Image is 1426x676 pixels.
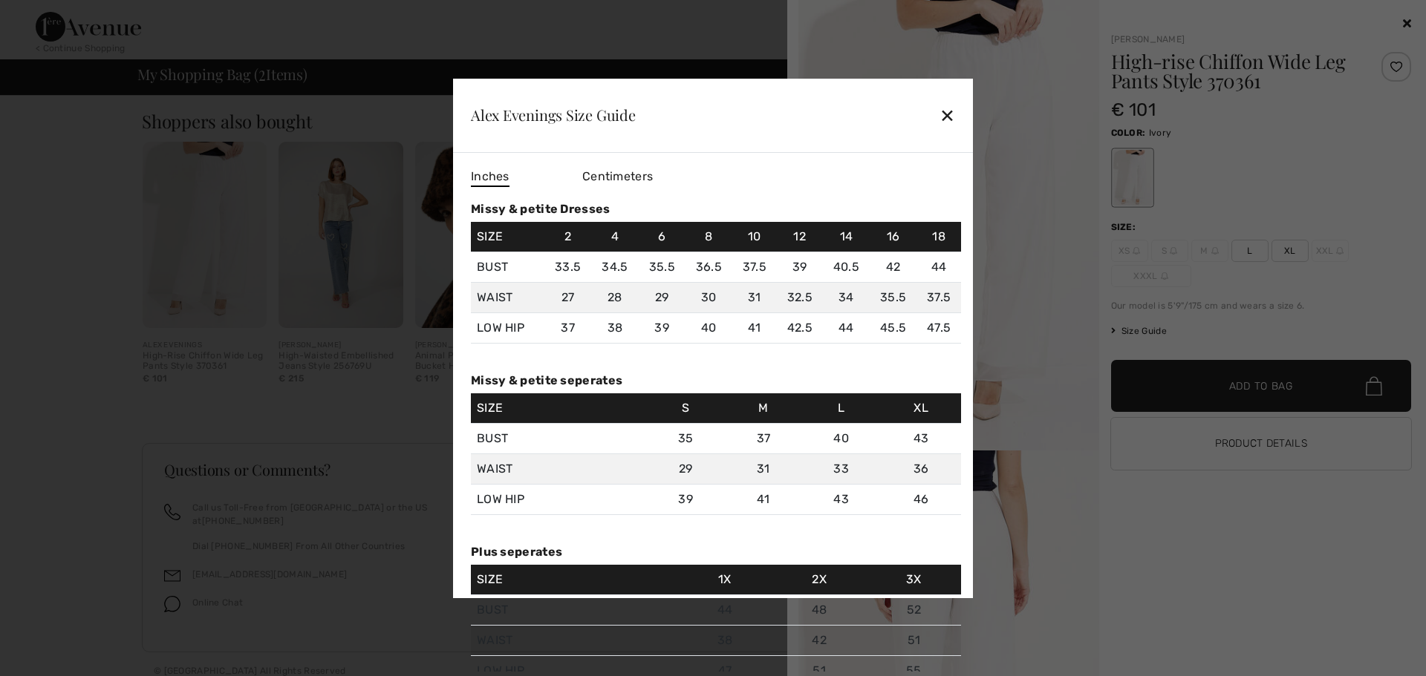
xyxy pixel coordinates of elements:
td: 31 [732,282,777,312]
span: Inches [471,168,509,187]
span: Centimeters [582,169,653,183]
td: Waist [471,626,677,656]
td: 29 [639,282,686,312]
td: 39 [639,312,686,343]
td: 34.5 [591,252,638,282]
td: M [726,393,801,424]
td: 32.5 [777,282,823,312]
div: ✕ [940,99,955,131]
td: 2X [772,565,867,595]
td: Bust [471,252,544,282]
td: 35 [645,423,726,453]
td: 38 [591,312,638,343]
td: XL [881,393,961,424]
td: 43 [801,484,882,514]
td: Low Hip [471,312,544,343]
td: 3X [867,565,961,595]
td: 37.5 [917,282,961,312]
td: 48 [772,595,867,626]
td: 41 [726,484,801,514]
td: 37.5 [732,252,777,282]
td: 4 [591,222,638,252]
td: 44 [677,595,772,626]
td: 44 [823,312,870,343]
td: 44 [917,252,961,282]
td: Waist [471,453,645,484]
h3: Missy & petite Dresses [471,202,961,216]
td: 43 [881,423,961,453]
td: S [645,393,726,424]
td: 40 [686,312,732,343]
td: 36.5 [686,252,732,282]
td: 31 [726,453,801,484]
td: 14 [823,222,870,252]
td: 38 [677,626,772,656]
td: 34 [823,282,870,312]
span: Chat [33,10,63,24]
td: 30 [686,282,732,312]
td: 10 [732,222,777,252]
td: Waist [471,282,544,312]
td: 33.5 [544,252,591,282]
h3: Plus seperates [471,545,961,559]
td: 2 [544,222,591,252]
td: 39 [777,252,823,282]
td: 40.5 [823,252,870,282]
td: Size [471,393,645,424]
td: 12 [777,222,823,252]
td: 1X [677,565,772,595]
div: Alex Evenings Size Guide [471,108,636,122]
td: 27 [544,282,591,312]
td: 8 [686,222,732,252]
td: 45.5 [870,312,917,343]
td: 29 [645,453,726,484]
td: Low Hip [471,484,645,514]
td: L [801,393,882,424]
td: 18 [917,222,961,252]
td: Size [471,565,677,595]
td: 28 [591,282,638,312]
td: 46 [881,484,961,514]
td: Size [471,222,544,252]
td: 39 [645,484,726,514]
td: 41 [732,312,777,343]
td: 37 [544,312,591,343]
h3: Missy & petite seperates [471,373,961,387]
td: 35.5 [870,282,917,312]
td: 35.5 [639,252,686,282]
td: 51 [867,626,961,656]
td: 6 [639,222,686,252]
td: 40 [801,423,882,453]
td: 33 [801,453,882,484]
td: 42.5 [777,312,823,343]
td: 42 [870,252,917,282]
td: Bust [471,423,645,453]
td: 52 [867,595,961,626]
td: 36 [881,453,961,484]
td: 37 [726,423,801,453]
td: 47.5 [917,312,961,343]
td: Bust [471,595,677,626]
td: 16 [870,222,917,252]
td: 42 [772,626,867,656]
